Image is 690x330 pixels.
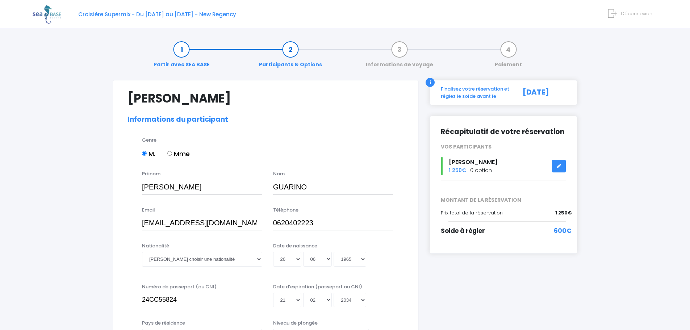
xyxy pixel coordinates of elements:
[273,206,298,214] label: Téléphone
[273,170,285,177] label: Nom
[435,196,572,204] span: MONTANT DE LA RÉSERVATION
[362,46,437,68] a: Informations de voyage
[255,46,326,68] a: Participants & Options
[621,10,652,17] span: Déconnexion
[142,283,217,291] label: Numéro de passeport (ou CNI)
[142,137,156,144] label: Genre
[426,78,435,87] div: i
[150,46,213,68] a: Partir avec SEA BASE
[491,46,526,68] a: Paiement
[142,170,160,177] label: Prénom
[449,158,498,166] span: [PERSON_NAME]
[441,127,566,136] h2: Récapitulatif de votre réservation
[435,143,572,151] div: VOS PARTICIPANTS
[435,157,572,175] div: - 0 option
[435,85,515,100] div: Finalisez votre réservation et réglez le solde avant le
[273,283,362,291] label: Date d'expiration (passeport ou CNI)
[273,319,318,327] label: Niveau de plongée
[449,167,466,174] span: 1 250€
[441,226,485,235] span: Solde à régler
[142,149,155,159] label: M.
[142,319,185,327] label: Pays de résidence
[167,149,190,159] label: Mme
[167,151,172,156] input: Mme
[515,85,572,100] div: [DATE]
[127,91,404,105] h1: [PERSON_NAME]
[554,226,572,236] span: 600€
[78,11,236,18] span: Croisière Supermix - Du [DATE] au [DATE] - New Regency
[273,242,317,250] label: Date de naissance
[142,242,169,250] label: Nationalité
[555,209,572,217] span: 1 250€
[142,151,147,156] input: M.
[127,116,404,124] h2: Informations du participant
[441,209,503,216] span: Prix total de la réservation
[142,206,155,214] label: Email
